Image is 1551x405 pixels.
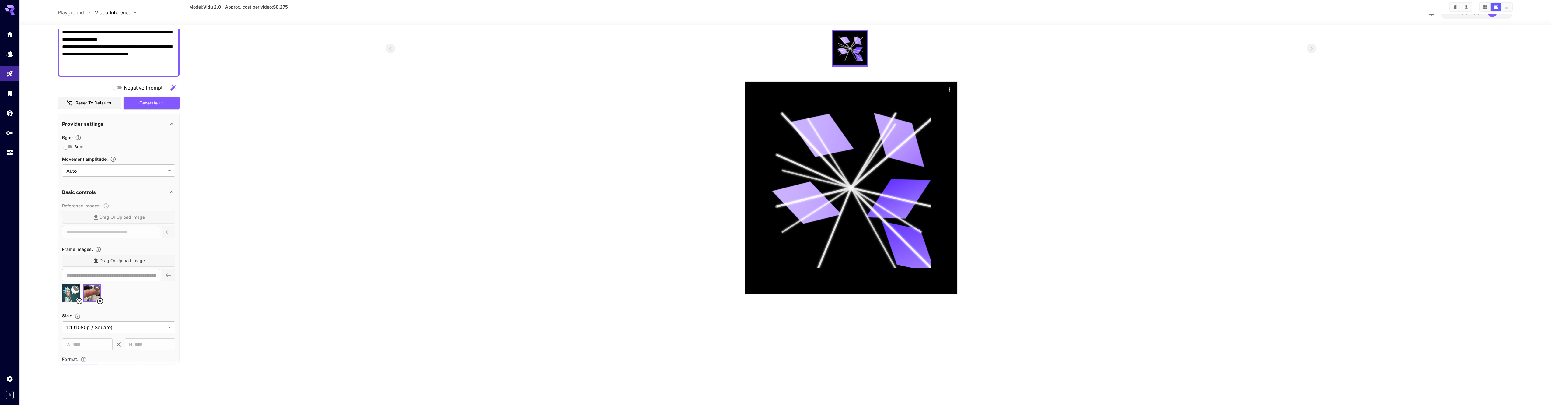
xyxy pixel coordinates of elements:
button: Expand sidebar [6,391,14,399]
span: H [129,341,132,348]
div: Please remove frames images to use reference images [62,202,175,241]
span: Approx. cost per video: [225,4,288,9]
span: 1:1 (1080p / Square) [66,324,166,331]
button: Adjust the dimensions of the generated image by specifying its width and height in pixels, or sel... [72,313,83,319]
span: Generate [139,99,158,107]
span: Bgm : [62,135,73,140]
div: API Keys [6,129,13,137]
span: Negative Prompt [124,84,162,91]
span: Model: [189,4,221,9]
span: Auto [66,167,166,174]
button: Generate [124,97,180,109]
p: Provider settings [62,120,103,128]
div: Usage [6,149,13,157]
button: Upload frame images. [93,246,104,252]
p: Basic controls [62,188,96,196]
div: Home [6,30,13,38]
span: credits left [1462,10,1483,15]
span: Bgm [74,143,83,150]
span: Frame Images : [62,247,93,252]
div: Clear videosDownload All [1449,2,1472,12]
button: Download All [1461,3,1472,11]
button: Show videos in grid view [1480,3,1490,11]
button: Reset to defaults [58,97,121,109]
div: Basic controls [62,185,175,199]
div: Provider settings [62,117,175,131]
span: $19.59 [1446,10,1462,15]
div: Actions [945,85,954,94]
div: Wallet [6,109,13,117]
div: Settings [6,375,13,382]
button: Show videos in list view [1501,3,1512,11]
span: Format : [62,357,78,362]
button: Show videos in video view [1491,3,1501,11]
a: Playground [58,9,84,16]
b: Vidu 2.0 [203,4,221,9]
span: Video Inference [95,9,131,16]
button: Choose the file format for the output video. [78,357,89,363]
p: · [222,3,224,11]
div: Show videos in grid viewShow videos in video viewShow videos in list view [1479,2,1513,12]
div: Library [6,90,13,97]
b: $0.275 [273,4,288,9]
span: Size : [62,313,72,318]
span: W [66,341,71,348]
button: Clear videos [1450,3,1461,11]
nav: breadcrumb [58,9,95,16]
div: Models [6,50,13,58]
span: Movement amplitude : [62,157,108,162]
div: Playground [6,70,13,78]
